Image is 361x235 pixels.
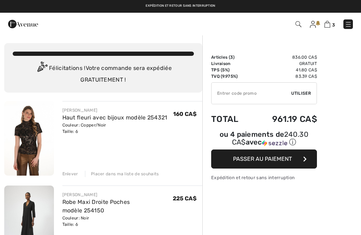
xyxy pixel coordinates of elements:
img: Congratulation2.svg [35,61,49,76]
a: 1ère Avenue [8,20,38,27]
span: 3 [332,22,335,28]
td: 836.00 CA$ [251,54,317,60]
td: 961.19 CA$ [251,107,317,131]
div: Placer dans ma liste de souhaits [85,171,159,177]
a: 3 [324,20,335,28]
a: Haut fleuri avec bijoux modèle 254321 [62,114,167,121]
span: 240.30 CA$ [232,130,308,146]
img: Haut fleuri avec bijoux modèle 254321 [4,101,54,176]
a: Robe Maxi Droite Poches modèle 254150 [62,199,130,214]
td: 41.80 CA$ [251,67,317,73]
td: Livraison [211,60,251,67]
span: Passer au paiement [233,155,292,162]
div: ou 4 paiements de240.30 CA$avecSezzle Cliquez pour en savoir plus sur Sezzle [211,131,317,149]
img: Mes infos [310,21,316,28]
div: ou 4 paiements de avec [211,131,317,147]
span: Utiliser [291,90,311,96]
div: Couleur: Copper/Noir Taille: 6 [62,122,167,135]
td: 83.39 CA$ [251,73,317,80]
span: 225 CA$ [173,195,197,202]
img: Panier d'achat [324,21,330,28]
div: Expédition et retour sans interruption [211,174,317,181]
td: Total [211,107,251,131]
img: Recherche [295,21,301,27]
td: Gratuit [251,60,317,67]
input: Code promo [212,83,291,104]
div: Félicitations ! Votre commande sera expédiée GRATUITEMENT ! [13,61,194,84]
div: [PERSON_NAME] [62,107,167,113]
div: Enlever [62,171,78,177]
td: TPS (5%) [211,67,251,73]
td: Articles ( ) [211,54,251,60]
span: 160 CA$ [173,111,197,117]
div: [PERSON_NAME] [62,192,173,198]
button: Passer au paiement [211,149,317,169]
img: 1ère Avenue [8,17,38,31]
td: TVQ (9.975%) [211,73,251,80]
span: 3 [230,55,233,60]
img: Sezzle [262,140,287,146]
div: Couleur: Noir Taille: 6 [62,215,173,228]
img: Menu [345,21,352,28]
